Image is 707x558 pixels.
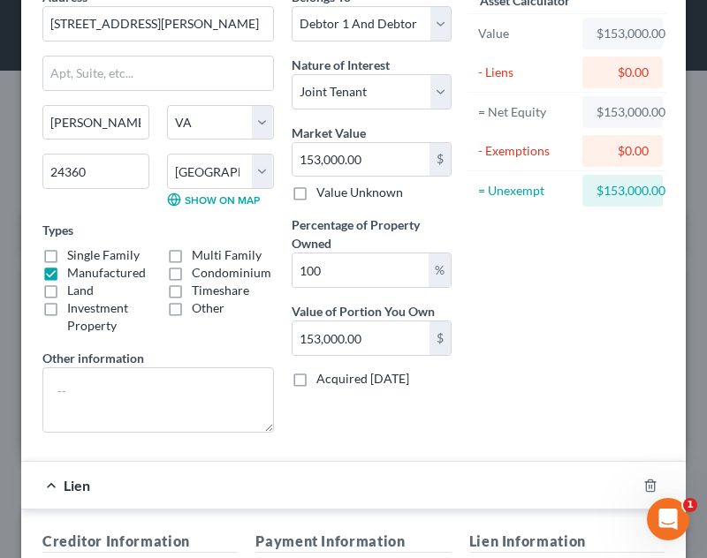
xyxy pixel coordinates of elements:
[293,321,430,355] input: 0.00
[316,370,409,388] label: Acquired [DATE]
[597,25,649,42] div: $153,000.00
[597,182,649,200] div: $153,000.00
[255,531,451,553] h5: Payment Information
[316,184,403,201] label: Value Unknown
[43,106,148,139] input: Enter city...
[597,142,649,160] div: $0.00
[67,282,94,299] label: Land
[42,531,238,553] h5: Creditor Information
[683,498,697,512] span: 1
[192,282,249,299] label: Timeshare
[293,253,429,287] input: 0.00
[469,531,665,553] h5: Lien Information
[167,192,260,207] a: Show on Map
[293,143,430,177] input: 0.00
[192,264,271,282] label: Condominium
[478,103,576,121] div: = Net Equity
[478,182,576,200] div: = Unexempt
[430,143,451,177] div: $
[430,321,451,355] div: $
[42,221,73,239] label: Types
[43,7,273,41] input: Enter address...
[67,246,140,264] label: Single Family
[64,477,90,494] span: Lien
[192,299,224,317] label: Other
[67,264,146,282] label: Manufactured
[192,246,262,264] label: Multi Family
[43,57,273,90] input: Apt, Suite, etc...
[429,253,451,287] div: %
[478,64,576,81] div: - Liens
[292,56,390,74] label: Nature of Interest
[597,64,649,81] div: $0.00
[597,103,649,121] div: $153,000.00
[67,299,149,335] label: Investment Property
[647,498,689,540] iframe: Intercom live chat
[42,349,144,367] label: Other information
[292,215,452,253] label: Percentage of Property Owned
[42,154,149,189] input: Enter zip...
[292,302,435,320] label: Value of Portion You Own
[292,124,366,142] label: Market Value
[478,142,576,160] div: - Exemptions
[478,25,576,42] div: Value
